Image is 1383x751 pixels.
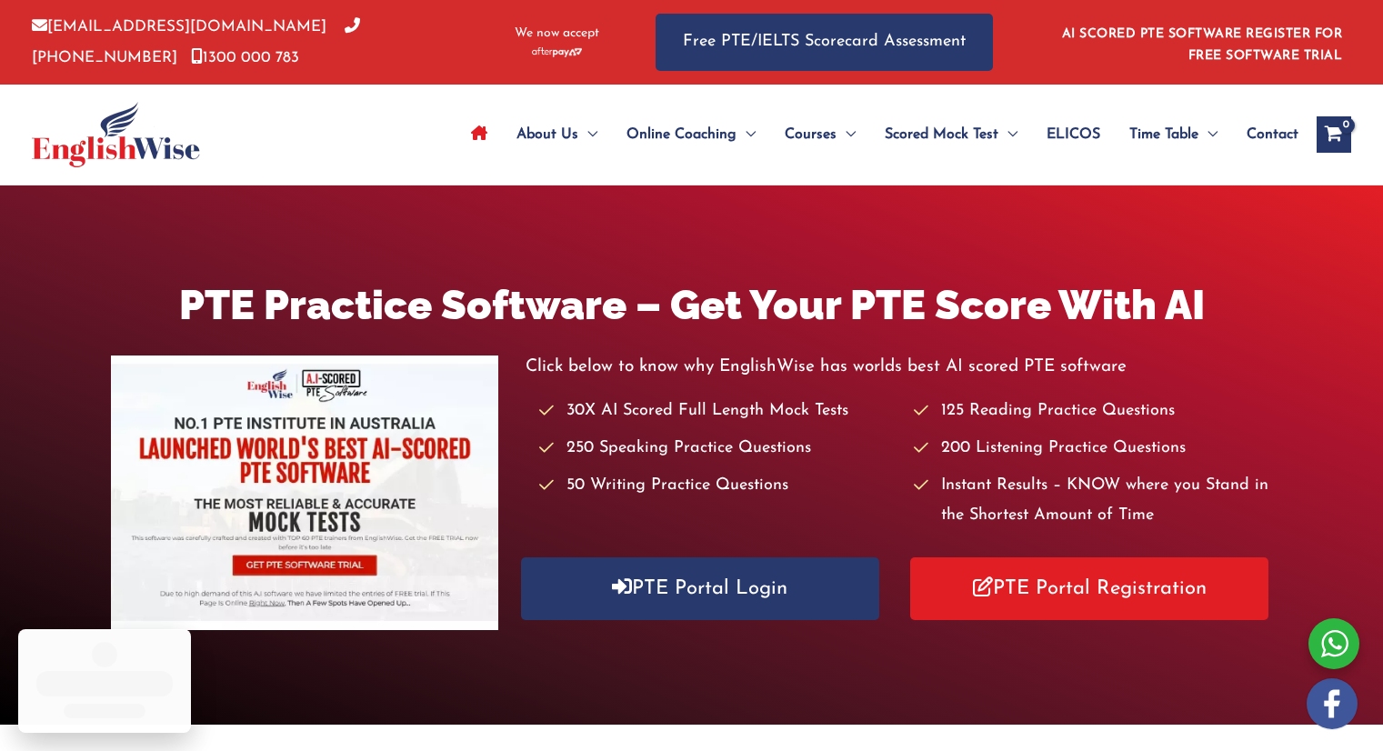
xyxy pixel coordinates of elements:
li: Instant Results – KNOW where you Stand in the Shortest Amount of Time [914,471,1272,532]
a: About UsMenu Toggle [502,103,612,166]
a: Contact [1232,103,1298,166]
li: 50 Writing Practice Questions [539,471,897,501]
span: Menu Toggle [578,103,597,166]
img: Afterpay-Logo [532,47,582,57]
a: Scored Mock TestMenu Toggle [870,103,1032,166]
span: ELICOS [1047,103,1100,166]
a: ELICOS [1032,103,1115,166]
li: 250 Speaking Practice Questions [539,434,897,464]
span: Menu Toggle [998,103,1017,166]
span: Time Table [1129,103,1198,166]
span: Courses [785,103,837,166]
span: We now accept [515,25,599,43]
span: Menu Toggle [737,103,756,166]
a: AI SCORED PTE SOFTWARE REGISTER FOR FREE SOFTWARE TRIAL [1062,27,1343,63]
a: Online CoachingMenu Toggle [612,103,770,166]
p: Click below to know why EnglishWise has worlds best AI scored PTE software [526,352,1273,382]
a: Free PTE/IELTS Scorecard Assessment [656,14,993,71]
img: white-facebook.png [1307,678,1358,729]
span: Menu Toggle [1198,103,1218,166]
a: 1300 000 783 [191,50,299,65]
span: Menu Toggle [837,103,856,166]
a: [PHONE_NUMBER] [32,19,360,65]
span: Scored Mock Test [885,103,998,166]
a: PTE Portal Login [521,557,879,620]
a: [EMAIL_ADDRESS][DOMAIN_NAME] [32,19,326,35]
aside: Header Widget 1 [1051,13,1351,72]
a: CoursesMenu Toggle [770,103,870,166]
span: About Us [516,103,578,166]
span: Online Coaching [626,103,737,166]
h1: PTE Practice Software – Get Your PTE Score With AI [111,276,1273,334]
nav: Site Navigation: Main Menu [456,103,1298,166]
li: 30X AI Scored Full Length Mock Tests [539,396,897,426]
li: 125 Reading Practice Questions [914,396,1272,426]
a: PTE Portal Registration [910,557,1268,620]
span: Contact [1247,103,1298,166]
a: Time TableMenu Toggle [1115,103,1232,166]
li: 200 Listening Practice Questions [914,434,1272,464]
img: cropped-ew-logo [32,102,200,167]
a: View Shopping Cart, empty [1317,116,1351,153]
img: pte-institute-main [111,355,498,630]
